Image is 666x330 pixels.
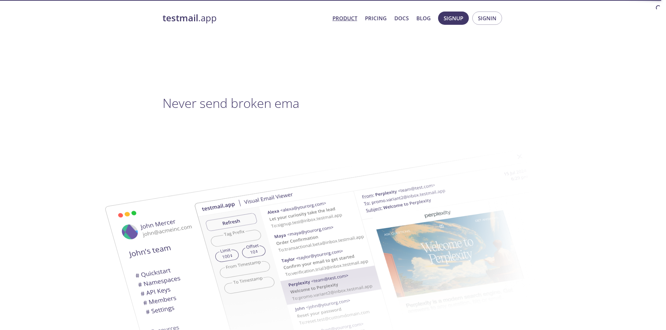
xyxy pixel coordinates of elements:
span: Never send broken ema [163,94,299,112]
strong: testmail [163,12,198,24]
span: Signin [478,14,496,23]
button: Signin [472,12,502,25]
strong: end-to-end tests [163,137,320,161]
h1: Simple email testing [163,63,504,90]
a: Docs [394,14,409,23]
span: Signup [444,14,463,23]
h4: Get email addresses and mailboxes for automating with our simple APIs [163,125,333,161]
a: testmail.app [163,12,327,24]
button: Signup [438,12,469,25]
a: Blog [416,14,431,23]
strong: unlimited [177,125,219,137]
a: Product [332,14,357,23]
a: Pricing [365,14,387,23]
